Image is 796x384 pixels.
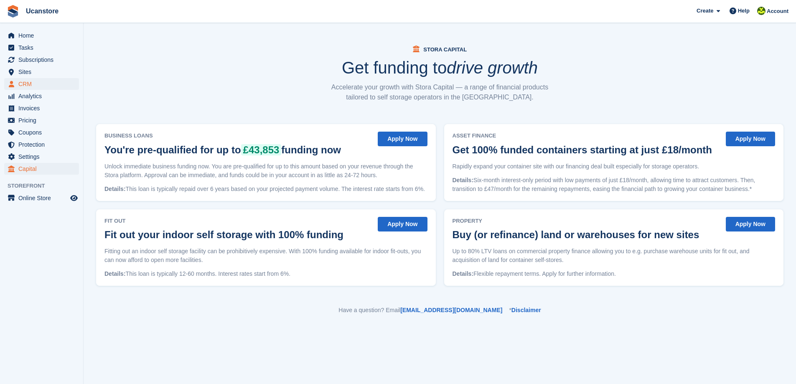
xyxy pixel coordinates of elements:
[453,270,776,278] p: Flexible repayment terms. Apply for further information.
[104,144,341,155] h2: You're pre-qualified for up to funding now
[104,229,343,240] h2: Fit out your indoor self storage with 100% funding
[4,127,79,138] a: menu
[378,217,427,231] button: Apply Now
[18,114,69,126] span: Pricing
[241,144,282,155] span: £43,853
[738,7,750,15] span: Help
[400,307,502,313] a: [EMAIL_ADDRESS][DOMAIN_NAME]
[453,229,699,240] h2: Buy (or refinance) land or warehouses for new sites
[4,66,79,78] a: menu
[4,90,79,102] a: menu
[453,177,474,183] span: Details:
[453,270,474,277] span: Details:
[18,151,69,163] span: Settings
[453,144,712,155] h2: Get 100% funded containers starting at just £18/month
[18,163,69,175] span: Capital
[104,217,348,225] span: Fit Out
[8,182,83,190] span: Storefront
[342,59,538,76] h1: Get funding to
[327,82,553,102] p: Accelerate your growth with Stora Capital — a range of financial products tailored to self storag...
[104,185,427,193] p: This loan is typically repaid over 6 years based on your projected payment volume. The interest r...
[453,247,776,264] p: Up to 80% LTV loans on commercial property finance allowing you to e.g. purchase warehouse units ...
[767,7,788,15] span: Account
[104,186,126,192] span: Details:
[4,54,79,66] a: menu
[4,42,79,53] a: menu
[453,217,704,225] span: Property
[18,102,69,114] span: Invoices
[18,54,69,66] span: Subscriptions
[18,139,69,150] span: Protection
[378,132,427,146] button: Apply Now
[4,163,79,175] a: menu
[18,192,69,204] span: Online Store
[453,132,716,140] span: Asset Finance
[18,30,69,41] span: Home
[104,270,427,278] p: This loan is typically 12-60 months. Interest rates start from 6%.
[453,162,776,171] p: Rapidly expand your container site with our financing deal built especially for storage operators.
[18,90,69,102] span: Analytics
[4,114,79,126] a: menu
[757,7,765,15] img: John Johns
[18,127,69,138] span: Coupons
[104,132,345,140] span: Business Loans
[4,192,79,204] a: menu
[18,66,69,78] span: Sites
[726,217,775,231] button: Apply Now
[23,4,62,18] a: Ucanstore
[104,270,126,277] span: Details:
[96,306,783,315] p: Have a question? Email *
[697,7,713,15] span: Create
[511,307,541,313] a: Disclaimer
[423,46,467,53] span: Stora Capital
[4,151,79,163] a: menu
[18,42,69,53] span: Tasks
[18,78,69,90] span: CRM
[7,5,19,18] img: stora-icon-8386f47178a22dfd0bd8f6a31ec36ba5ce8667c1dd55bd0f319d3a0aa187defe.svg
[4,78,79,90] a: menu
[447,58,538,77] i: drive growth
[104,162,427,180] p: Unlock immediate business funding now. You are pre-qualified for up to this amount based on your ...
[104,247,427,264] p: Fitting out an indoor self storage facility can be prohibitively expensive. With 100% funding ava...
[4,102,79,114] a: menu
[69,193,79,203] a: Preview store
[4,30,79,41] a: menu
[4,139,79,150] a: menu
[726,132,775,146] button: Apply Now
[453,176,776,193] p: Six-month interest-only period with low payments of just £18/month, allowing time to attract cust...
